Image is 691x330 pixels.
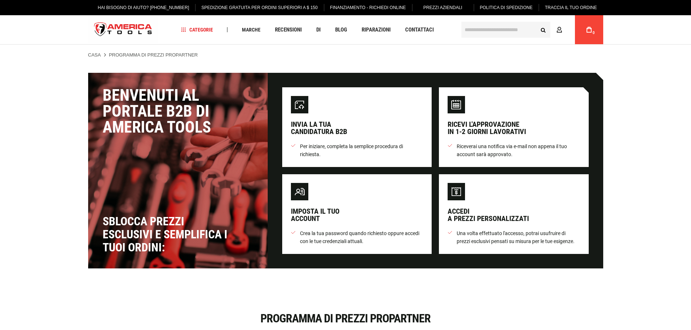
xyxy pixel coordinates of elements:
font: Di [316,26,321,33]
font: Traccia il tuo ordine [545,5,597,10]
a: 0 [582,15,596,44]
a: Categorie [178,25,216,35]
font: Ricevi l'approvazione [448,120,519,129]
a: Blog [332,25,350,35]
font: account [291,214,320,223]
a: Marche [239,25,264,35]
font: Per iniziare, completa la semplice procedura di richiesta. [300,143,403,157]
font: Marche [242,27,260,33]
font: Categorie [189,27,213,33]
font: Blog [335,26,347,33]
a: Recensioni [272,25,305,35]
font: Programma di prezzi ProPartner [260,312,431,325]
font: portale B2B di America Tools [103,102,211,137]
font: 0 [593,31,595,35]
font: Una volta effettuato l'accesso, potrai usufruire di prezzi esclusivi pensati su misura per le tue... [457,230,575,244]
font: candidatura B2B [291,127,347,136]
font: Sblocca prezzi esclusivi e semplifica i tuoi ordini: [103,214,227,254]
font: in 1-2 giorni lavorativi [448,127,526,136]
font: Riparazioni [362,26,391,33]
a: Riparazioni [358,25,394,35]
font: Programma di prezzi ProPartner [109,52,198,58]
button: Ricerca [536,23,550,37]
font: Spedizione gratuita per ordini superiori a $ 150 [201,5,317,10]
a: Di [313,25,324,35]
font: Hai bisogno di aiuto? [PHONE_NUMBER] [98,5,189,10]
font: Finanziamento - Richiedi online [330,5,406,10]
font: a prezzi personalizzati [448,214,529,223]
font: Riceverai una notifica via e-mail non appena il tuo account sarà approvato. [457,143,567,157]
font: Crea la tua password quando richiesto oppure accedi con le tue credenziali attuali. [300,230,419,244]
font: Benvenuti al [103,86,199,105]
font: Prezzi aziendali [423,5,462,10]
font: Accedi [448,207,469,216]
font: Recensioni [275,26,302,33]
font: Contattaci [405,26,434,33]
font: Account [565,27,588,33]
font: Politica di spedizione [480,5,532,10]
a: Casa [88,52,101,58]
font: Invia la tua [291,120,331,129]
a: logo del negozio [88,16,159,43]
img: Strumenti americani [88,16,159,43]
font: Imposta il tuo [291,207,340,216]
a: Contattaci [402,25,437,35]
